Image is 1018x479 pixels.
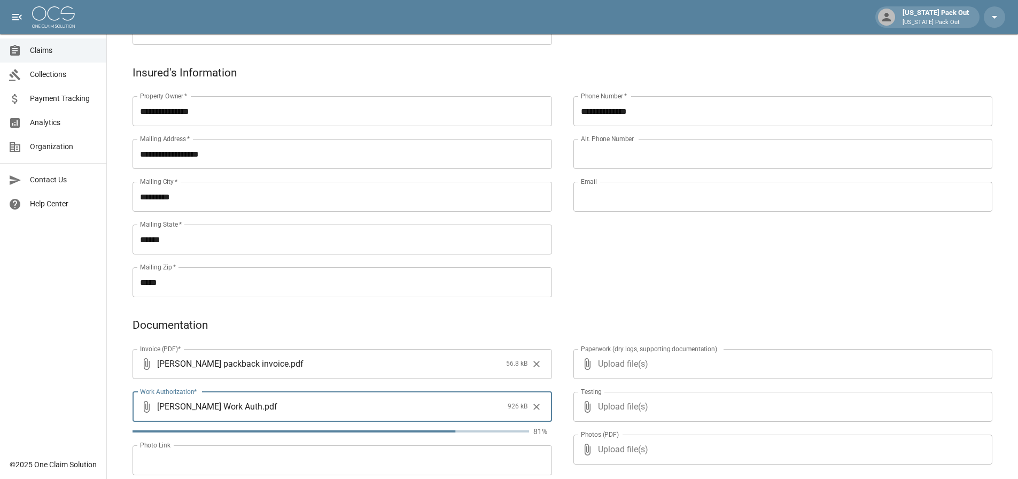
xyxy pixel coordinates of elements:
span: . pdf [289,358,304,370]
label: Mailing Address [140,134,190,143]
span: Contact Us [30,174,98,186]
label: Testing [581,387,602,396]
span: 926 kB [508,401,527,412]
label: Photo Link [140,441,170,450]
p: [US_STATE] Pack Out [903,18,969,27]
span: Upload file(s) [598,435,964,465]
label: Mailing City [140,177,178,186]
p: 81% [533,426,552,437]
span: Help Center [30,198,98,210]
span: [PERSON_NAME] Work Auth [157,400,262,413]
button: Clear [529,356,545,372]
img: ocs-logo-white-transparent.png [32,6,75,28]
label: Paperwork (dry logs, supporting documentation) [581,344,717,353]
span: Collections [30,69,98,80]
span: Claims [30,45,98,56]
label: Invoice (PDF)* [140,344,181,353]
span: Organization [30,141,98,152]
span: . pdf [262,400,277,413]
div: [US_STATE] Pack Out [898,7,973,27]
label: Mailing State [140,220,182,229]
span: Analytics [30,117,98,128]
span: Upload file(s) [598,392,964,422]
span: 56.8 kB [506,359,527,369]
button: Clear [529,399,545,415]
span: [PERSON_NAME] packback invoice [157,358,289,370]
label: Mailing Zip [140,262,176,272]
label: Alt. Phone Number [581,134,634,143]
div: © 2025 One Claim Solution [10,459,97,470]
button: open drawer [6,6,28,28]
label: Phone Number [581,91,627,101]
span: Upload file(s) [598,349,964,379]
span: Payment Tracking [30,93,98,104]
label: Photos (PDF) [581,430,619,439]
label: Work Authorization* [140,387,197,396]
label: Property Owner [140,91,188,101]
label: Email [581,177,597,186]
